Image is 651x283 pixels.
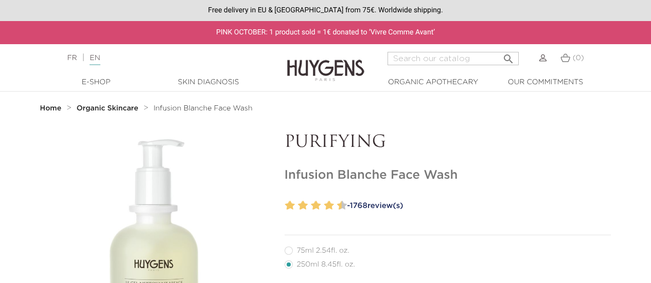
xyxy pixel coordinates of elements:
a: EN [90,54,100,65]
h1: Infusion Blanche Face Wash [285,168,611,183]
div: | [62,52,263,64]
a: Skin Diagnosis [157,77,260,88]
label: 3 [296,198,300,213]
label: 8 [326,198,334,213]
a: Organic Apothecary [382,77,485,88]
a: -1768review(s) [344,198,611,214]
label: 2 [287,198,295,213]
strong: Organic Skincare [77,105,138,112]
a: Our commitments [494,77,597,88]
a: Home [40,104,64,112]
a: Organic Skincare [77,104,141,112]
label: 9 [335,198,339,213]
i:  [502,50,515,62]
p: PURIFYING [285,133,611,153]
label: 4 [300,198,308,213]
label: 6 [313,198,321,213]
label: 10 [339,198,347,213]
span: 1768 [350,202,367,210]
label: 5 [309,198,312,213]
a: E-Shop [45,77,148,88]
span: (0) [573,54,584,62]
a: FR [67,54,77,62]
a: Infusion Blanche Face Wash [153,104,252,112]
input: Search [388,52,519,65]
label: 7 [322,198,325,213]
label: 1 [283,198,287,213]
label: 250ml 8.45fl. oz. [285,260,367,269]
button:  [499,49,518,63]
span: Infusion Blanche Face Wash [153,105,252,112]
strong: Home [40,105,62,112]
img: Huygens [287,43,364,83]
label: 75ml 2.54fl. oz. [285,247,362,255]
